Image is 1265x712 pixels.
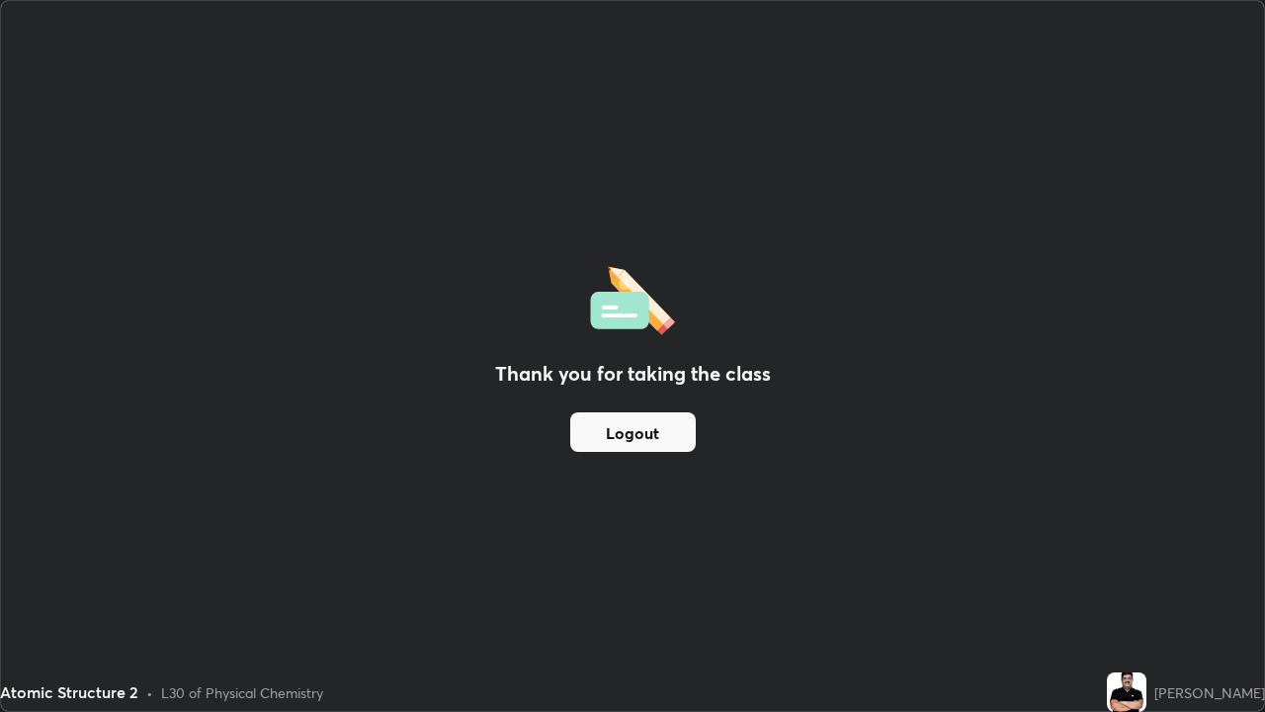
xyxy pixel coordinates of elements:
[570,412,696,452] button: Logout
[1107,672,1146,712] img: abc51e28aa9d40459becb4ae34ddc4b0.jpg
[161,682,323,703] div: L30 of Physical Chemistry
[1154,682,1265,703] div: [PERSON_NAME]
[495,359,771,389] h2: Thank you for taking the class
[146,682,153,703] div: •
[590,260,675,335] img: offlineFeedback.1438e8b3.svg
